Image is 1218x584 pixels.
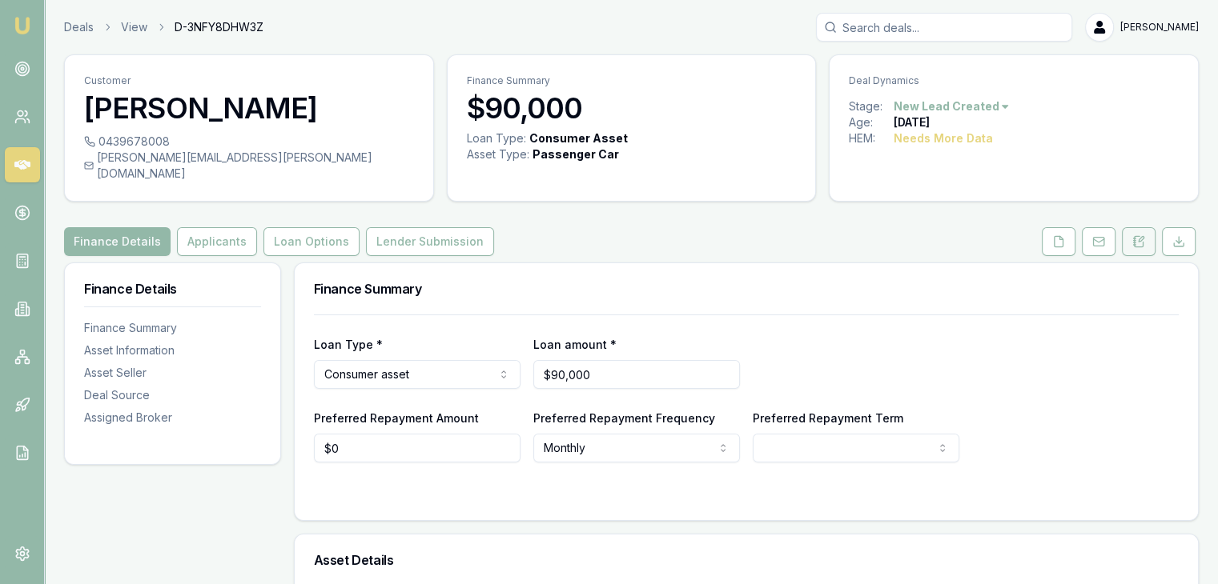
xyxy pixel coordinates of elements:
[849,74,1179,87] p: Deal Dynamics
[467,74,797,87] p: Finance Summary
[64,227,174,256] a: Finance Details
[177,227,257,256] button: Applicants
[175,19,263,35] span: D-3NFY8DHW3Z
[84,282,261,295] h3: Finance Details
[121,19,147,35] a: View
[1120,21,1199,34] span: [PERSON_NAME]
[84,365,261,381] div: Asset Seller
[64,227,171,256] button: Finance Details
[314,282,1179,295] h3: Finance Summary
[64,19,263,35] nav: breadcrumb
[894,114,930,130] div: [DATE]
[816,13,1072,42] input: Search deals
[314,338,383,351] label: Loan Type *
[894,98,1011,114] button: New Lead Created
[84,410,261,426] div: Assigned Broker
[366,227,494,256] button: Lender Submission
[363,227,497,256] a: Lender Submission
[84,92,414,124] h3: [PERSON_NAME]
[894,130,993,146] div: Needs More Data
[314,434,521,462] input: $
[84,320,261,336] div: Finance Summary
[13,16,32,35] img: emu-icon-u.png
[84,387,261,403] div: Deal Source
[753,411,903,425] label: Preferred Repayment Term
[533,360,740,389] input: $
[314,411,479,425] label: Preferred Repayment Amount
[533,411,715,425] label: Preferred Repayment Frequency
[467,92,797,124] h3: $90,000
[467,130,526,146] div: Loan Type:
[849,98,894,114] div: Stage:
[260,227,363,256] a: Loan Options
[467,146,529,162] div: Asset Type :
[533,146,619,162] div: Passenger Car
[263,227,360,256] button: Loan Options
[533,338,617,351] label: Loan amount *
[84,150,414,182] div: [PERSON_NAME][EMAIL_ADDRESS][PERSON_NAME][DOMAIN_NAME]
[84,134,414,150] div: 0439678008
[84,342,261,358] div: Asset Information
[849,114,894,130] div: Age:
[849,130,894,146] div: HEM:
[64,19,94,35] a: Deals
[314,554,1179,566] h3: Asset Details
[529,130,628,146] div: Consumer Asset
[84,74,414,87] p: Customer
[174,227,260,256] a: Applicants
